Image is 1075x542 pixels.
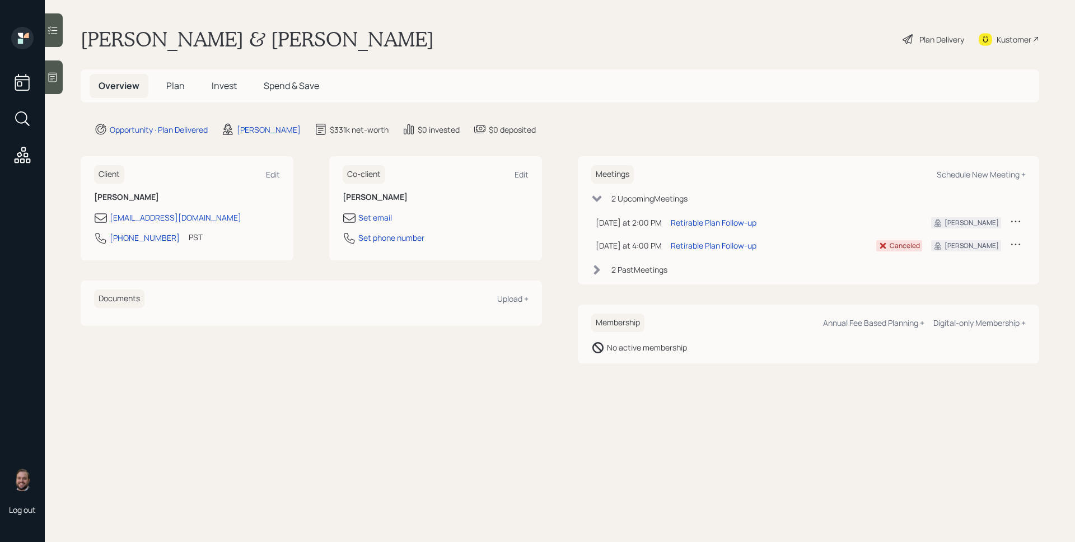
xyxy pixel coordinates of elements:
img: james-distasi-headshot.png [11,469,34,491]
div: Upload + [497,293,529,304]
div: Set phone number [358,232,424,244]
div: Schedule New Meeting + [937,169,1026,180]
h6: Co-client [343,165,385,184]
div: 2 Upcoming Meeting s [611,193,688,204]
div: Retirable Plan Follow-up [671,240,756,251]
div: $331k net-worth [330,124,389,135]
div: Canceled [890,241,920,251]
span: Overview [99,80,139,92]
div: Annual Fee Based Planning + [823,317,924,328]
div: Log out [9,504,36,515]
h1: [PERSON_NAME] & [PERSON_NAME] [81,27,434,52]
h6: Meetings [591,165,634,184]
div: $0 invested [418,124,460,135]
h6: [PERSON_NAME] [94,193,280,202]
div: [PHONE_NUMBER] [110,232,180,244]
div: Edit [266,169,280,180]
div: No active membership [607,342,687,353]
h6: Documents [94,289,144,308]
div: Opportunity · Plan Delivered [110,124,208,135]
div: [PERSON_NAME] [237,124,301,135]
div: [EMAIL_ADDRESS][DOMAIN_NAME] [110,212,241,223]
h6: [PERSON_NAME] [343,193,529,202]
div: [DATE] at 4:00 PM [596,240,662,251]
span: Invest [212,80,237,92]
div: $0 deposited [489,124,536,135]
div: PST [189,231,203,243]
div: Digital-only Membership + [933,317,1026,328]
div: Set email [358,212,392,223]
div: Plan Delivery [919,34,964,45]
h6: Membership [591,314,644,332]
div: [PERSON_NAME] [945,241,999,251]
div: [PERSON_NAME] [945,218,999,228]
div: 2 Past Meeting s [611,264,667,275]
div: Edit [515,169,529,180]
span: Plan [166,80,185,92]
h6: Client [94,165,124,184]
span: Spend & Save [264,80,319,92]
div: Retirable Plan Follow-up [671,217,756,228]
div: Kustomer [997,34,1031,45]
div: [DATE] at 2:00 PM [596,217,662,228]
